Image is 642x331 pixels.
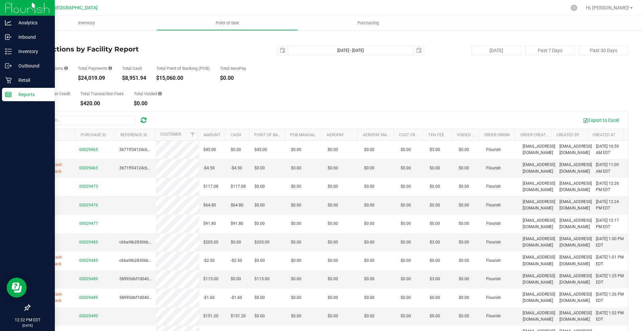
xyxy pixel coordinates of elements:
span: $0.00 [291,313,301,319]
div: Total Transaction Fees [80,92,124,96]
span: 3b71ff34124c6b3948d5cd3486e7193a [119,166,191,170]
span: $0.00 [291,165,301,171]
span: 00029490 [79,314,98,318]
span: $0.00 [459,183,469,190]
span: Flourish [486,220,501,227]
span: $0.00 [254,202,265,208]
div: $0.00 [134,101,162,106]
span: $115.00 [203,276,218,282]
span: Flourish [486,295,501,301]
span: Flourish [486,276,501,282]
span: Cash Back [53,162,71,174]
span: $0.00 [328,295,338,301]
span: 00029489 [79,295,98,300]
span: [EMAIL_ADDRESS][DOMAIN_NAME] [559,310,592,323]
span: $115.00 [254,276,270,282]
span: [DATE] 1:01 PM EDT [596,254,624,267]
span: $0.00 [459,220,469,227]
span: [EMAIL_ADDRESS][DOMAIN_NAME] [523,162,555,174]
p: Reports [12,91,52,99]
span: $0.00 [328,313,338,319]
span: $0.00 [430,258,440,264]
span: 00029489 [79,277,98,281]
span: $3.00 [430,147,440,153]
p: 12:32 PM EDT [3,317,52,323]
a: Voided Payment [457,133,490,137]
span: [DATE] 1:26 PM EDT [596,291,624,304]
span: Cash Back [53,254,71,267]
span: -$1.60 [231,295,242,301]
span: $64.80 [203,202,216,208]
div: Total Cash [122,66,146,70]
span: $0.00 [401,147,411,153]
span: $3.00 [430,239,440,245]
span: [EMAIL_ADDRESS][DOMAIN_NAME] [523,217,555,230]
div: $0.00 [220,75,246,81]
div: Total Payments [78,66,112,70]
span: $117.08 [231,183,246,190]
span: $0.00 [430,313,440,319]
span: $0.00 [459,313,469,319]
span: $0.00 [291,220,301,227]
span: $0.00 [231,239,241,245]
span: [DATE] 1:00 PM EDT [596,236,624,249]
a: Inventory [16,16,157,30]
span: 00029485 [79,258,98,263]
span: Flourish [486,183,501,190]
span: $0.00 [291,258,301,264]
span: $0.00 [401,220,411,227]
span: $0.00 [401,295,411,301]
span: [DATE] 12:24 PM EDT [596,199,624,211]
span: $0.00 [430,202,440,208]
span: $3.00 [430,276,440,282]
span: $0.00 [364,258,374,264]
inline-svg: Retail [5,77,12,84]
span: $64.80 [231,202,243,208]
span: [EMAIL_ADDRESS][DOMAIN_NAME] [559,291,592,304]
div: Manage settings [570,5,578,11]
span: [EMAIL_ADDRESS][DOMAIN_NAME] [523,236,555,249]
p: Retail [12,76,52,84]
inline-svg: Inventory [5,48,12,55]
a: Point of Sale [157,16,298,30]
span: $0.00 [328,202,338,208]
i: Count of all successful payment transactions, possibly including voids, refunds, and cash-back fr... [64,66,68,70]
a: Point of Banking (POB) [254,133,302,137]
a: Purchasing [298,16,438,30]
a: POB Manual [290,133,315,137]
a: Customer [160,132,181,137]
span: -$4.50 [231,165,242,171]
span: $0.00 [459,147,469,153]
span: $0.00 [291,239,301,245]
span: [EMAIL_ADDRESS][DOMAIN_NAME] [523,310,555,323]
span: [DATE] 12:17 PM EDT [596,217,624,230]
span: $0.00 [430,183,440,190]
span: 3b71ff34124c6b3948d5cd3486e7193a [119,147,191,152]
p: Inventory [12,47,52,55]
span: $0.00 [328,220,338,227]
span: $0.00 [364,295,374,301]
input: Search... [35,115,135,125]
span: [DATE] 1:25 PM EDT [596,273,624,286]
div: $24,019.09 [78,75,112,81]
span: $0.00 [459,239,469,245]
span: $0.00 [328,258,338,264]
span: $0.00 [291,183,301,190]
span: [EMAIL_ADDRESS][DOMAIN_NAME] [559,143,592,156]
span: $0.00 [364,165,374,171]
span: [EMAIL_ADDRESS][DOMAIN_NAME] [559,273,592,286]
span: $0.00 [254,295,265,301]
button: Past 7 Days [525,45,575,55]
p: Analytics [12,19,52,27]
span: [DATE] 10:59 AM EDT [596,143,624,156]
span: [EMAIL_ADDRESS][DOMAIN_NAME] [523,143,555,156]
a: Order Created By [520,133,556,137]
span: -$2.50 [203,258,215,264]
inline-svg: Reports [5,91,12,98]
span: c66af4b28306beb3a0cf4b27910708ec [119,240,191,244]
button: Past 30 Days [578,45,629,55]
span: $0.00 [430,220,440,227]
span: Flourish [486,239,501,245]
span: Cash Back [53,291,71,304]
span: $0.00 [401,313,411,319]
